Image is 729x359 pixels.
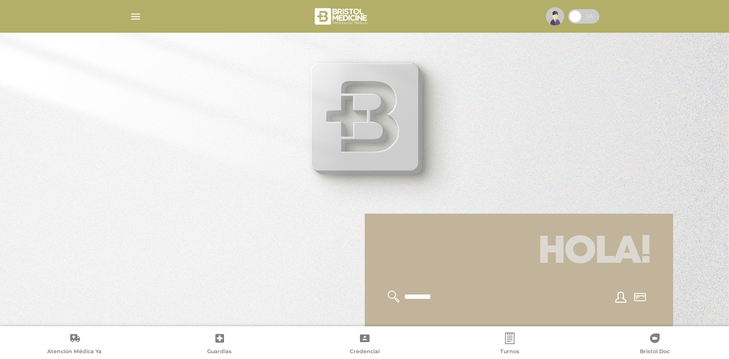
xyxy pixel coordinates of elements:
[350,348,380,357] span: Credencial
[500,348,519,357] span: Turnos
[47,348,102,357] span: Atención Médica Ya
[207,348,232,357] span: Guardias
[546,7,564,26] img: profile-placeholder.svg
[313,5,371,28] img: bristol-medicine-blanco.png
[147,333,292,357] a: Guardias
[640,348,670,357] span: Bristol Doc
[376,225,662,279] h1: Hola!
[582,333,727,357] a: Bristol Doc
[130,11,142,23] img: Cober_menu-lines-white.svg
[2,333,147,357] a: Atención Médica Ya
[292,333,437,357] a: Credencial
[437,333,582,357] a: Turnos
